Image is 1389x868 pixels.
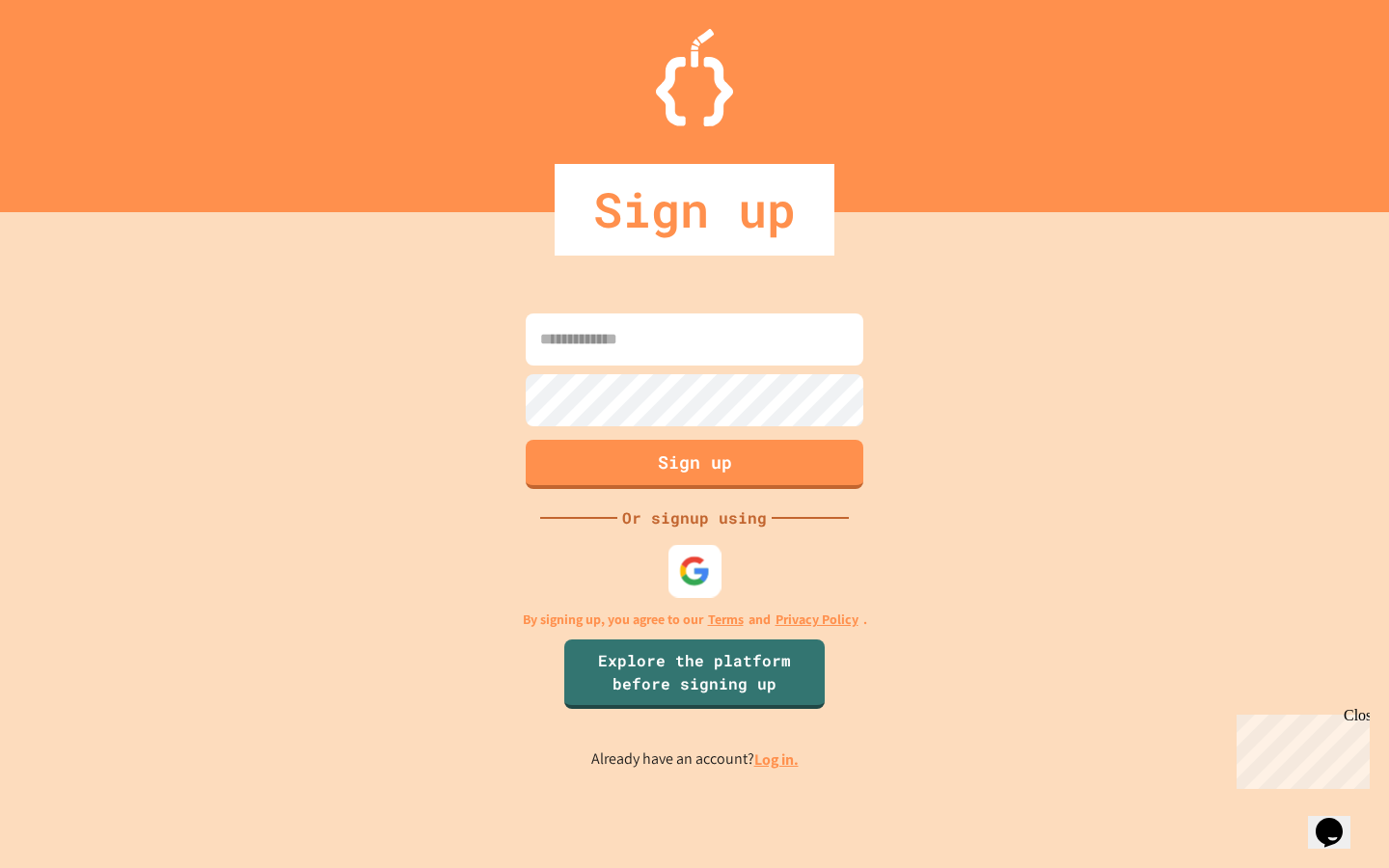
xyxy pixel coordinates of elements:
div: Sign up [555,164,834,256]
a: Terms [708,610,744,630]
p: By signing up, you agree to our and . [523,610,867,630]
p: Already have an account? [591,747,799,772]
img: google-icon.svg [679,556,711,587]
div: Or signup using [617,506,772,529]
a: Privacy Policy [776,610,858,630]
div: Chat with us now!Close [8,8,133,122]
a: Explore the platform before signing up [564,639,825,709]
button: Sign up [526,440,863,489]
img: Logo.svg [656,29,733,126]
iframe: chat widget [1229,707,1370,789]
a: Log in. [754,749,799,770]
iframe: chat widget [1308,791,1370,849]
